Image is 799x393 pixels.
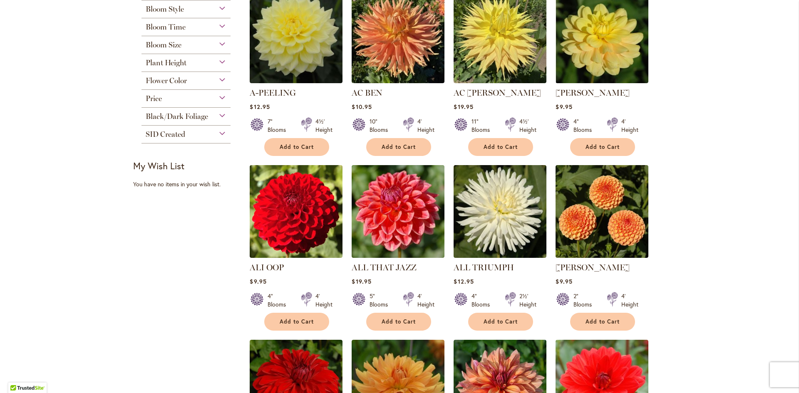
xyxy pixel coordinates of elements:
span: $9.95 [250,277,266,285]
span: Add to Cart [280,143,314,151]
span: SID Created [146,130,185,139]
span: Add to Cart [382,143,416,151]
div: 10" Blooms [370,117,393,134]
a: ALL TRIUMPH [454,252,546,260]
span: $9.95 [556,277,572,285]
a: A-Peeling [250,77,342,85]
a: A-PEELING [250,88,296,98]
img: ALI OOP [250,165,342,258]
button: Add to Cart [366,138,431,156]
a: AC [PERSON_NAME] [454,88,541,98]
div: You have no items in your wish list. [133,180,244,188]
span: $12.95 [454,277,474,285]
span: $19.95 [352,277,371,285]
a: ALL TRIUMPH [454,262,514,272]
span: Add to Cart [586,318,620,325]
span: Price [146,94,162,103]
div: 4' Height [315,292,333,309]
div: 11" Blooms [471,117,495,134]
a: ALL THAT JAZZ [352,252,444,260]
span: Plant Height [146,58,186,67]
span: Black/Dark Foliage [146,112,208,121]
span: Bloom Style [146,5,184,14]
div: 4½' Height [519,117,536,134]
span: Add to Cart [484,318,518,325]
img: ALL TRIUMPH [454,165,546,258]
button: Add to Cart [366,313,431,331]
div: 4' Height [417,292,434,309]
a: AC BEN [352,77,444,85]
button: Add to Cart [264,138,329,156]
a: [PERSON_NAME] [556,88,630,98]
span: $19.95 [454,103,473,111]
img: AMBER QUEEN [556,165,648,258]
button: Add to Cart [264,313,329,331]
span: $10.95 [352,103,372,111]
a: AMBER QUEEN [556,252,648,260]
span: $12.95 [250,103,270,111]
span: Add to Cart [586,143,620,151]
div: 4' Height [621,292,638,309]
div: 4' Height [417,117,434,134]
div: 2½' Height [519,292,536,309]
button: Add to Cart [570,313,635,331]
span: Add to Cart [484,143,518,151]
span: Add to Cart [280,318,314,325]
span: Bloom Time [146,22,186,32]
a: AC BEN [352,88,382,98]
a: ALL THAT JAZZ [352,262,417,272]
div: 4" Blooms [573,117,597,134]
button: Add to Cart [468,313,533,331]
a: AC Jeri [454,77,546,85]
div: 2" Blooms [573,292,597,309]
div: 4" Blooms [268,292,291,309]
button: Add to Cart [468,138,533,156]
div: 5" Blooms [370,292,393,309]
a: AHOY MATEY [556,77,648,85]
button: Add to Cart [570,138,635,156]
iframe: Launch Accessibility Center [6,363,30,387]
div: 4" Blooms [471,292,495,309]
div: 4' Height [621,117,638,134]
strong: My Wish List [133,160,184,172]
div: 4½' Height [315,117,333,134]
span: Bloom Size [146,40,181,49]
a: ALI OOP [250,262,284,272]
a: [PERSON_NAME] [556,262,630,272]
span: Add to Cart [382,318,416,325]
div: 7" Blooms [268,117,291,134]
span: $9.95 [556,103,572,111]
span: Flower Color [146,76,187,85]
img: ALL THAT JAZZ [352,165,444,258]
a: ALI OOP [250,252,342,260]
